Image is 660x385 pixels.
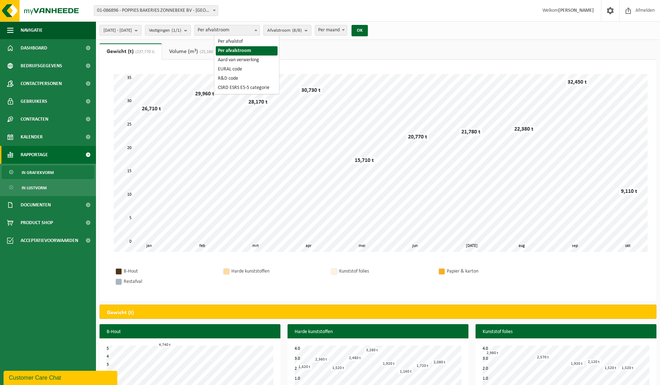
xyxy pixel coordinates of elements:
div: 2,360 t [313,357,329,362]
li: Per afvalstof [216,37,278,46]
div: 1,520 t [603,365,618,371]
span: Contracten [21,110,48,128]
h3: B-Hout [100,324,280,340]
span: Rapportage [21,146,48,164]
div: 20,770 t [406,133,429,141]
h3: Harde kunststoffen [288,324,468,340]
li: Aard van verwerking [216,56,278,65]
div: 1,720 t [415,363,430,369]
div: Harde kunststoffen [231,267,324,276]
li: CSRD ESRS E5-5 categorie [216,83,278,93]
h2: Gewicht (t) [100,305,141,321]
iframe: chat widget [4,369,119,385]
span: Acceptatievoorwaarden [21,232,78,249]
div: 1,620 t [297,364,312,370]
span: Vestigingen [149,25,181,36]
div: 3,280 t [364,348,380,353]
div: 2,570 t [535,355,551,360]
div: 29,960 t [193,90,216,97]
button: Afvalstroom(8/8) [263,25,311,36]
span: Documenten [21,196,51,214]
div: Kunststof folies [339,267,431,276]
count: (8/8) [292,28,302,33]
span: Product Shop [21,214,53,232]
div: 1,520 t [331,365,346,371]
div: 1,520 t [620,365,635,371]
a: Volume (m³) [162,43,227,60]
li: EURAL code [216,65,278,74]
span: Contactpersonen [21,75,62,93]
div: B-Hout [124,267,216,276]
strong: [PERSON_NAME] [558,8,594,13]
count: (1/1) [172,28,181,33]
div: 1,920 t [381,361,396,366]
div: 21,780 t [460,128,482,136]
span: In grafiekvorm [22,166,54,179]
div: 22,380 t [513,126,535,133]
span: Kalender [21,128,43,146]
div: Restafval [124,277,216,286]
span: Gebruikers [21,93,47,110]
div: 30,730 t [300,87,322,94]
div: 1,160 t [398,369,413,374]
h3: Kunststof folies [476,324,656,340]
button: Vestigingen(1/1) [145,25,191,36]
span: Per maand [315,25,347,35]
li: R&D code [216,74,278,83]
div: 28,170 t [247,99,269,106]
span: [DATE] - [DATE] [103,25,132,36]
div: 2,120 t [586,359,601,365]
span: In lijstvorm [22,181,47,195]
div: Papier & karton [447,267,539,276]
span: Afvalstroom [267,25,302,36]
div: 2,080 t [432,360,447,365]
a: In grafiekvorm [2,165,94,179]
div: 32,450 t [566,79,589,86]
div: 15,710 t [353,157,376,164]
a: In lijstvorm [2,181,94,194]
div: 2,980 t [485,350,500,356]
div: 4,740 t [157,342,172,348]
span: 01-086896 - POPPIES BAKERIES ZONNEBEKE BV - ZONNEBEKE [94,5,218,16]
button: OK [352,25,368,36]
span: (237,770 t) [134,50,155,54]
button: [DATE] - [DATE] [100,25,141,36]
li: Per afvalstroom [216,46,278,56]
a: Gewicht (t) [100,43,162,60]
span: 01-086896 - POPPIES BAKERIES ZONNEBEKE BV - ZONNEBEKE [94,6,218,16]
div: 9,110 t [619,188,639,195]
span: Per maand [315,25,347,36]
span: (25,160 m³) [198,50,220,54]
span: Per afvalstroom [195,25,259,35]
div: 1,920 t [569,361,584,366]
div: 2,480 t [347,355,363,361]
div: 26,710 t [140,105,163,112]
span: Navigatie [21,21,43,39]
span: Dashboard [21,39,47,57]
span: Per afvalstroom [194,25,260,36]
span: Bedrijfsgegevens [21,57,62,75]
